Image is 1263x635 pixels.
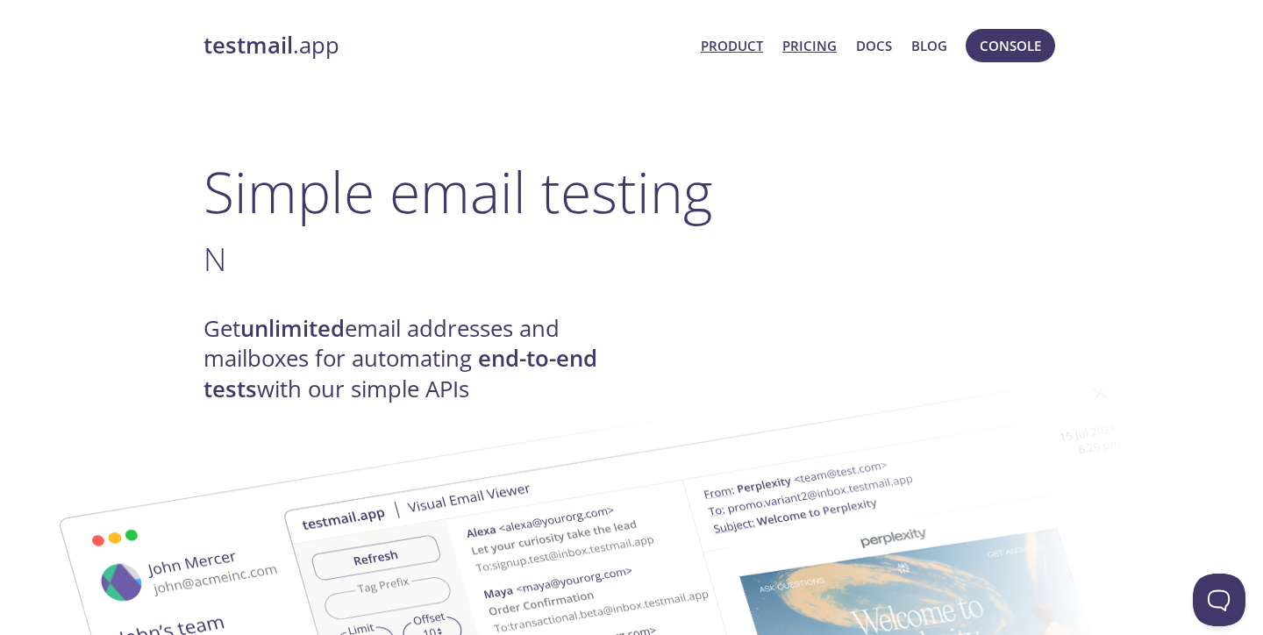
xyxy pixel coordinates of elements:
h1: Simple email testing [203,158,1060,225]
a: Docs [856,34,892,57]
a: testmail.app [203,31,687,61]
span: N [203,237,226,281]
h4: Get email addresses and mailboxes for automating with our simple APIs [203,314,631,404]
a: Pricing [782,34,837,57]
strong: testmail [203,30,293,61]
strong: unlimited [240,313,345,344]
a: Blog [911,34,947,57]
iframe: Help Scout Beacon - Open [1193,574,1245,626]
strong: end-to-end tests [203,343,597,403]
button: Console [966,29,1055,62]
span: Console [980,34,1041,57]
a: Product [701,34,763,57]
